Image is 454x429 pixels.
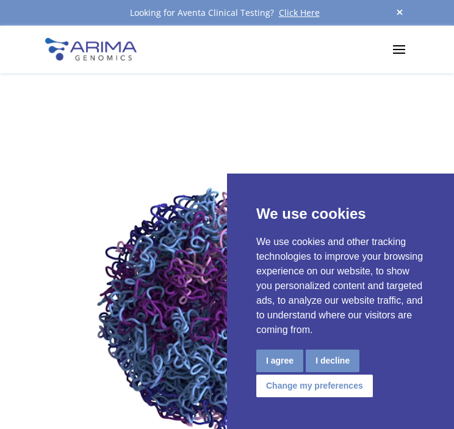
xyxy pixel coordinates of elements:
[256,235,425,337] p: We use cookies and other tracking technologies to improve your browsing experience on our website...
[256,375,373,397] button: Change my preferences
[274,7,325,18] a: Click Here
[256,350,303,372] button: I agree
[256,203,425,225] p: We use cookies
[45,5,408,21] div: Looking for Aventa Clinical Testing?
[45,38,137,61] img: Arima-Genomics-logo
[306,350,359,372] button: I decline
